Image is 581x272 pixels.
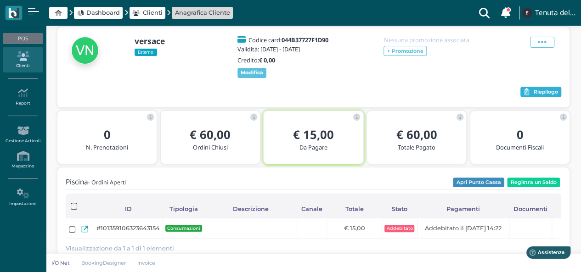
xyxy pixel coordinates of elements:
a: BookingDesigner [75,259,132,266]
span: Assistenza [27,7,61,14]
b: € 60,00 [396,127,437,143]
span: Addebitato il [DATE] 14:22 [425,224,502,233]
p: I/O Net [51,259,70,266]
b: 0 [516,127,523,143]
h5: N. Prenotazioni [65,144,149,150]
button: Riepilogo [520,87,561,98]
h5: Ordini Chiusi [168,144,253,150]
a: Dashboard [77,8,120,17]
a: ... Tenuta del Barco [520,2,575,24]
b: € 0,00 [259,56,275,64]
span: Consumazioni [165,225,202,231]
h5: Da Pagare [271,144,355,150]
div: Documenti [509,200,552,217]
span: Esterno [135,49,157,56]
b: € 15,00 [293,127,334,143]
button: Registra un Saldo [507,178,560,188]
b: Modifica [241,69,263,76]
a: Anagrafica Cliente [175,8,230,17]
span: #101359106323643154 [96,224,160,233]
span: Visualizzazione da 1 a 1 di 1 elementi [66,242,174,255]
div: Totale [327,200,382,217]
span: Dashboard [86,8,120,17]
a: Clienti [3,47,43,72]
a: Invoice [132,259,162,266]
h5: Nessuna promozione associata [384,37,480,43]
div: Descrizione [205,200,297,217]
b: versace [135,36,165,46]
a: Clienti [132,8,162,17]
div: Canale [297,200,327,217]
a: Impostazioni [3,185,43,210]
h4: Tenuta del Barco [535,9,575,17]
a: Gestione Articoli [3,122,43,147]
img: ... [522,8,532,18]
h4: Piscina [66,178,126,186]
span: Riepilogo [534,89,558,95]
a: Magazzino [3,147,43,172]
small: - Ordini Aperti [88,178,126,186]
img: logo [8,8,19,18]
span: € 15,00 [344,224,365,233]
div: Stato [382,200,417,217]
div: Pagamenti [417,200,509,217]
h5: Validità: [DATE] - [DATE] [237,46,334,52]
a: Report [3,84,43,110]
h5: Codice card: [248,37,328,43]
img: versace null [71,37,99,64]
h5: Totale Pagato [374,144,459,150]
span: Clienti [142,8,162,17]
h5: Documenti Fiscali [478,144,562,150]
h5: Credito: [237,57,334,63]
iframe: Help widget launcher [516,244,573,264]
b: € 60,00 [190,127,231,143]
div: POS [3,33,43,44]
b: 044B37727F1D90 [282,36,328,44]
b: + Promozione [387,48,423,54]
div: ID [94,200,163,217]
div: Tipologia [163,200,205,217]
b: 0 [104,127,111,143]
button: Apri Punto Cassa [453,178,504,188]
span: Addebitato [384,225,414,232]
